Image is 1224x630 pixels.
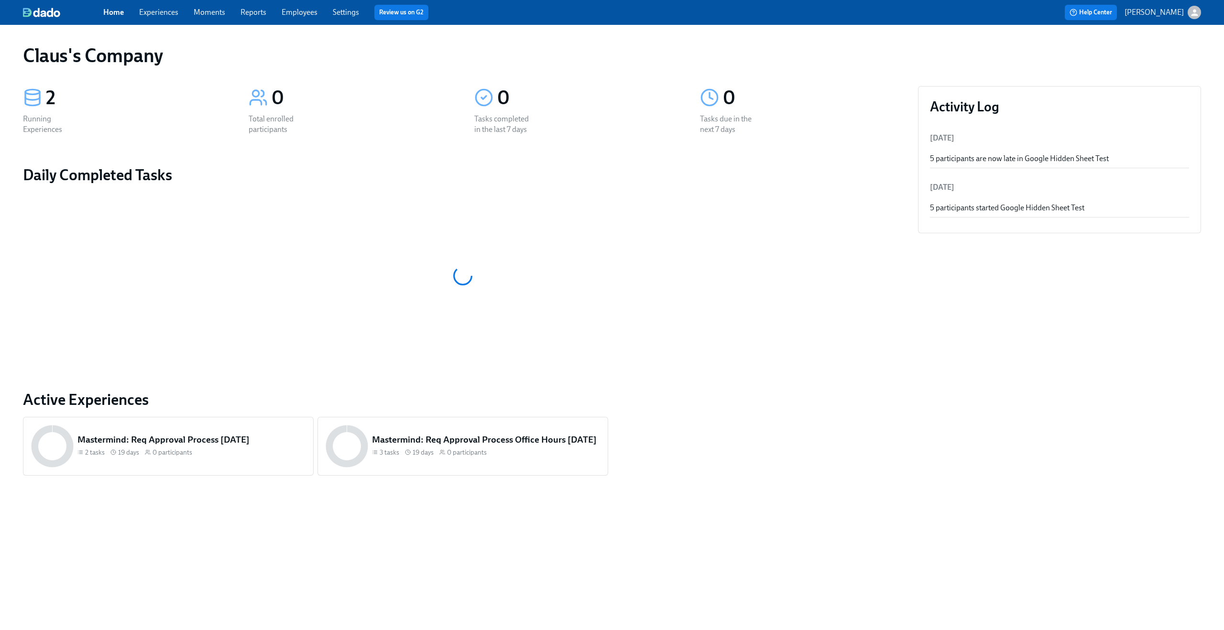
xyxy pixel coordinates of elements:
[46,86,226,110] div: 2
[723,86,903,110] div: 0
[447,448,487,457] span: 0 participants
[1125,7,1184,18] p: [PERSON_NAME]
[85,448,105,457] span: 2 tasks
[930,127,1189,150] li: [DATE]
[77,434,306,446] h5: Mastermind: Req Approval Process [DATE]
[23,417,314,476] a: Mastermind: Req Approval Process [DATE]2 tasks 19 days0 participants
[23,8,103,17] a: dado
[139,8,178,17] a: Experiences
[194,8,225,17] a: Moments
[1065,5,1117,20] button: Help Center
[930,153,1189,164] div: 5 participants are now late in Google Hidden Sheet Test
[497,86,677,110] div: 0
[23,390,903,409] a: Active Experiences
[930,98,1189,115] h3: Activity Log
[272,86,451,110] div: 0
[413,448,434,457] span: 19 days
[333,8,359,17] a: Settings
[372,434,600,446] h5: Mastermind: Req Approval Process Office Hours [DATE]
[23,8,60,17] img: dado
[118,448,139,457] span: 19 days
[1125,6,1201,19] button: [PERSON_NAME]
[153,448,192,457] span: 0 participants
[379,8,424,17] a: Review us on G2
[23,114,84,135] div: Running Experiences
[700,114,761,135] div: Tasks due in the next 7 days
[240,8,266,17] a: Reports
[374,5,428,20] button: Review us on G2
[474,114,535,135] div: Tasks completed in the last 7 days
[317,417,608,476] a: Mastermind: Req Approval Process Office Hours [DATE]3 tasks 19 days0 participants
[282,8,317,17] a: Employees
[23,44,163,67] h1: Claus's Company
[23,165,903,185] h2: Daily Completed Tasks
[930,176,1189,199] li: [DATE]
[103,8,124,17] a: Home
[380,448,399,457] span: 3 tasks
[249,114,310,135] div: Total enrolled participants
[930,203,1189,213] div: 5 participants started Google Hidden Sheet Test
[1070,8,1112,17] span: Help Center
